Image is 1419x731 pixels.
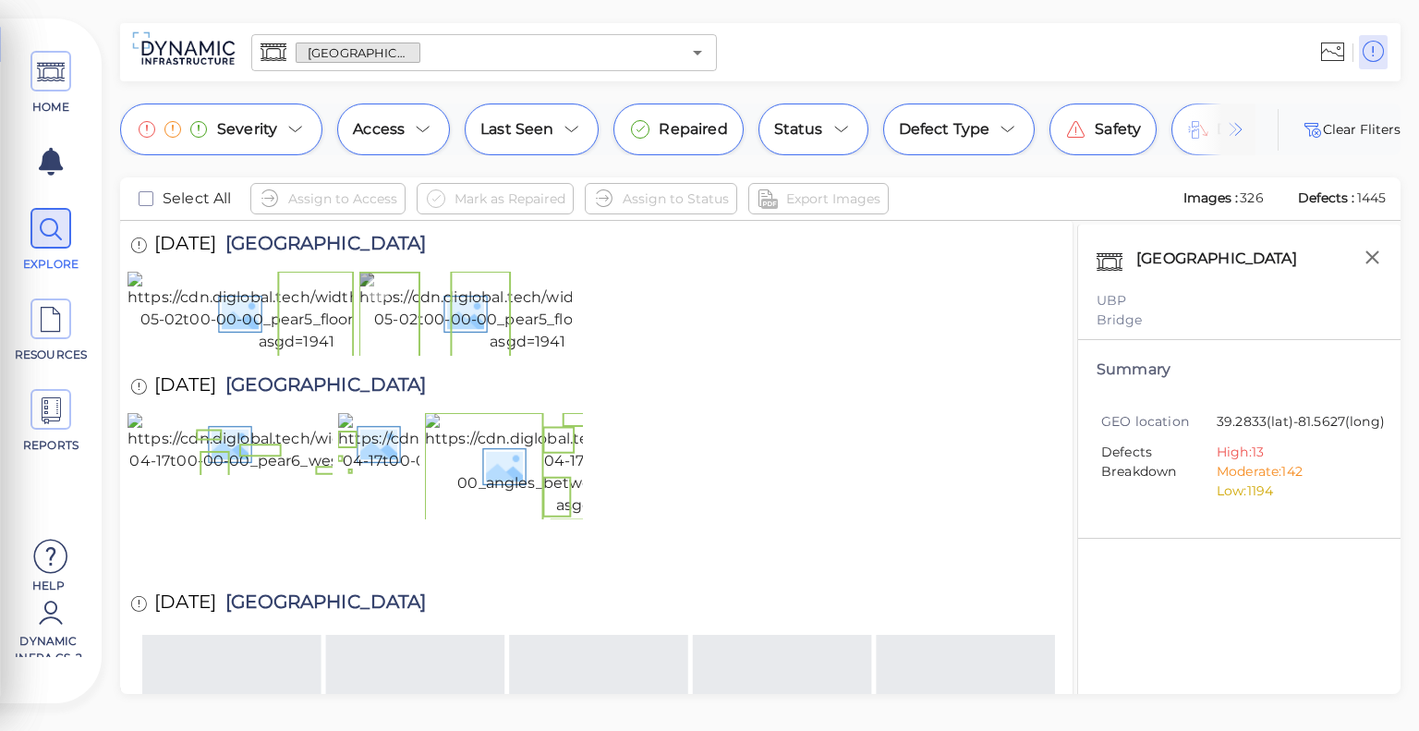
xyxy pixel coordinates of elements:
[12,437,91,454] span: REPORTS
[1097,359,1382,381] div: Summary
[1301,118,1401,140] button: Clear Fliters
[1097,311,1382,330] div: Bridge
[1101,443,1217,501] span: Defects Breakdown
[1240,189,1263,206] span: 326
[154,592,216,617] span: [DATE]
[216,234,427,259] span: [GEOGRAPHIC_DATA]
[1296,189,1357,206] span: Defects :
[9,208,92,273] a: EXPLORE
[685,40,710,66] button: Open
[9,633,88,657] span: Dynamic Infra CS-2
[1357,189,1386,206] span: 1445
[9,298,92,363] a: RESOURCES
[1217,462,1368,481] li: Moderate: 142
[455,188,565,210] span: Mark as Repaired
[250,183,406,214] button: Assign to Access
[127,272,466,353] img: https://cdn.diglobal.tech/width210/1941/2023-05-02t00-00-00_pear5_floor_beam1.png?asgd=1941
[338,413,676,472] img: https://cdn.diglobal.tech/width210/1941/2023-04-17t00-00-00_pear6_east.png?asgd=1941
[9,389,92,454] a: REPORTS
[216,375,427,400] span: [GEOGRAPHIC_DATA]
[1340,648,1405,717] iframe: Chat
[1217,443,1368,462] li: High: 13
[417,183,574,214] button: Mark as Repaired
[127,413,466,472] img: https://cdn.diglobal.tech/width210/1941/2023-04-17t00-00-00_pear6_west.png?asgd=1941
[774,118,823,140] span: Status
[1095,118,1141,140] span: Safety
[353,118,405,140] span: Access
[1225,118,1247,140] img: container_overflow_arrow_end
[1217,481,1368,501] li: Low: 1194
[1187,104,1256,155] img: small_overflow_gradient_end
[1132,243,1321,282] div: [GEOGRAPHIC_DATA]
[1182,189,1241,206] span: Images :
[1217,412,1385,433] span: 39.2833 (lat) -81.5627 (long)
[12,99,91,116] span: HOME
[9,51,92,116] a: HOME
[163,188,232,210] span: Select All
[154,234,216,259] span: [DATE]
[623,188,729,210] span: Assign to Status
[1097,291,1382,311] div: UBP
[288,188,397,210] span: Assign to Access
[786,188,880,210] span: Export Images
[12,256,91,273] span: EXPLORE
[899,118,990,140] span: Defect Type
[480,118,553,140] span: Last Seen
[154,375,216,400] span: [DATE]
[297,44,419,62] span: [GEOGRAPHIC_DATA]
[9,578,88,592] span: Help
[216,592,427,617] span: [GEOGRAPHIC_DATA]
[585,183,737,214] button: Assign to Status
[659,118,727,140] span: Repaired
[1101,412,1217,432] span: GEO location
[359,272,697,353] img: https://cdn.diglobal.tech/width210/1941/2023-05-02t00-00-00_pear5_floor_beam.png?asgd=1941
[748,183,889,214] button: Export Images
[217,118,277,140] span: Severity
[12,347,91,363] span: RESOURCES
[425,413,763,517] img: https://cdn.diglobal.tech/width210/1941/2023-04-17t00-00-00_angles_between_griders_3.png?asgd=1941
